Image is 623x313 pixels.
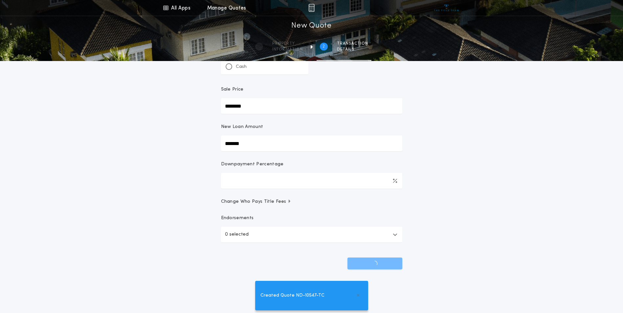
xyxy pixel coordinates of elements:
button: 0 selected [221,227,402,242]
span: information [272,47,303,52]
button: Change Who Pays Title Fees [221,198,402,205]
p: New Loan Amount [221,124,263,130]
h2: 2 [323,44,325,49]
span: Change Who Pays Title Fees [221,198,292,205]
h1: New Quote [291,21,331,31]
input: New Loan Amount [221,136,402,151]
span: Property [272,41,303,46]
span: Created Quote ND-10547-TC [260,292,324,299]
input: Downpayment Percentage [221,173,402,189]
img: img [308,4,315,12]
p: Cash [236,64,247,70]
span: details [337,47,368,52]
p: Downpayment Percentage [221,161,284,168]
input: Sale Price [221,98,402,114]
p: Sale Price [221,86,244,93]
p: 0 selected [225,231,249,239]
span: Transaction [337,41,368,46]
img: vs-icon [434,5,459,11]
p: Endorsements [221,215,402,221]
